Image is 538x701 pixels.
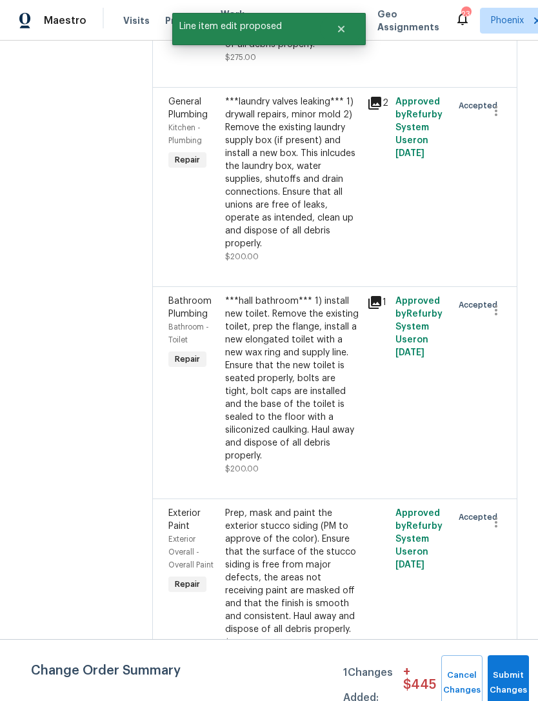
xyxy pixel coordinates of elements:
[461,8,470,21] div: 23
[225,638,263,646] span: $2,693.60
[491,14,524,27] span: Phoenix
[395,560,424,569] span: [DATE]
[395,297,443,357] span: Approved by Refurby System User on
[123,14,150,27] span: Visits
[395,149,424,158] span: [DATE]
[168,124,202,144] span: Kitchen - Plumbing
[168,535,214,569] span: Exterior Overall - Overall Paint
[168,509,201,531] span: Exterior Paint
[225,295,359,462] div: ***hall bathroom*** 1) install new toilet. Remove the existing toilet, prep the flange, install a...
[168,323,209,344] span: Bathroom - Toilet
[459,99,503,112] span: Accepted
[170,578,205,591] span: Repair
[225,253,259,261] span: $200.00
[225,95,359,250] div: ***laundry valves leaking*** 1) drywall repairs, minor mold 2) Remove the existing laundry supply...
[367,295,388,310] div: 1
[172,13,320,40] span: Line item edit proposed
[367,95,388,111] div: 2
[395,97,443,158] span: Approved by Refurby System User on
[459,299,503,311] span: Accepted
[494,668,523,698] span: Submit Changes
[448,668,476,698] span: Cancel Changes
[170,153,205,166] span: Repair
[395,509,443,569] span: Approved by Refurby System User on
[395,348,424,357] span: [DATE]
[165,14,205,27] span: Projects
[168,297,212,319] span: Bathroom Plumbing
[225,54,256,61] span: $275.00
[44,14,86,27] span: Maestro
[320,16,363,42] button: Close
[168,97,208,119] span: General Plumbing
[170,353,205,366] span: Repair
[377,8,439,34] span: Geo Assignments
[459,511,503,524] span: Accepted
[221,8,254,34] span: Work Orders
[225,507,359,636] div: Prep, mask and paint the exterior stucco siding (PM to approve of the color). Ensure that the sur...
[225,465,259,473] span: $200.00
